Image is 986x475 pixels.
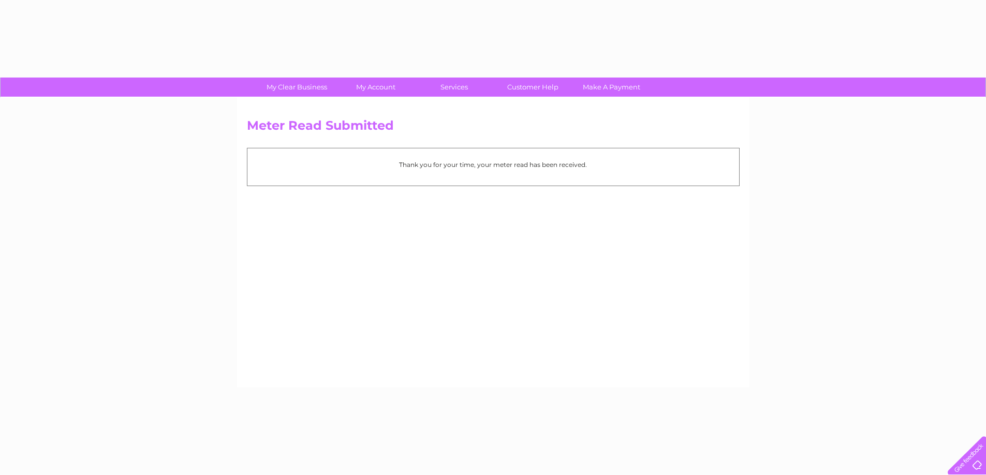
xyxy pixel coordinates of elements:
[333,78,418,97] a: My Account
[254,78,340,97] a: My Clear Business
[247,118,740,138] h2: Meter Read Submitted
[253,160,734,170] p: Thank you for your time, your meter read has been received.
[569,78,654,97] a: Make A Payment
[411,78,497,97] a: Services
[490,78,576,97] a: Customer Help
